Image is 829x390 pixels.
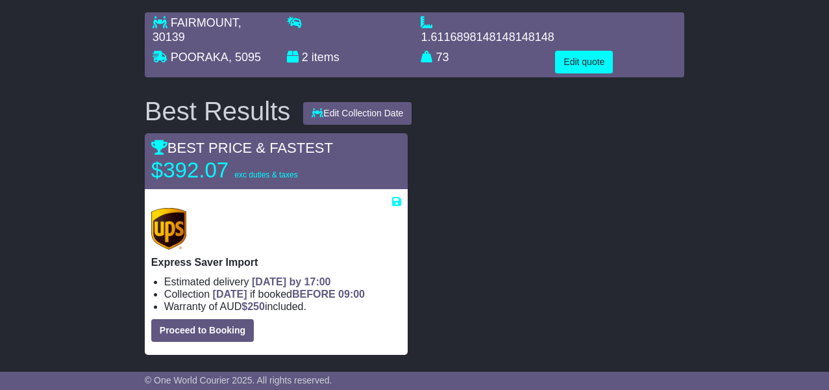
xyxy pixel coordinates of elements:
button: Edit quote [555,51,613,73]
div: Best Results [138,97,297,125]
span: FAIRMOUNT [171,16,238,29]
span: [DATE] [213,289,247,300]
span: if booked [213,289,365,300]
button: Edit Collection Date [303,102,412,125]
span: 2 [302,51,308,64]
button: Proceed to Booking [151,319,254,342]
span: exc duties & taxes [234,170,297,179]
span: BEST PRICE & FASTEST [151,140,333,156]
span: 250 [247,301,265,312]
img: UPS (new): Express Saver Import [151,208,186,250]
span: 09:00 [338,289,365,300]
span: 1.6116898148148148148 [421,31,554,44]
span: © One World Courier 2025. All rights reserved. [145,375,332,385]
p: Express Saver Import [151,256,402,268]
p: $392.07 [151,157,314,183]
span: , 5095 [229,51,261,64]
span: POORAKA [171,51,229,64]
li: Estimated delivery [164,276,402,288]
li: Collection [164,288,402,300]
span: BEFORE [292,289,336,300]
li: Warranty of AUD included. [164,300,402,313]
span: 73 [436,51,449,64]
span: items [312,51,340,64]
span: [DATE] by 17:00 [252,276,331,287]
span: $ [241,301,265,312]
span: , 30139 [153,16,241,44]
